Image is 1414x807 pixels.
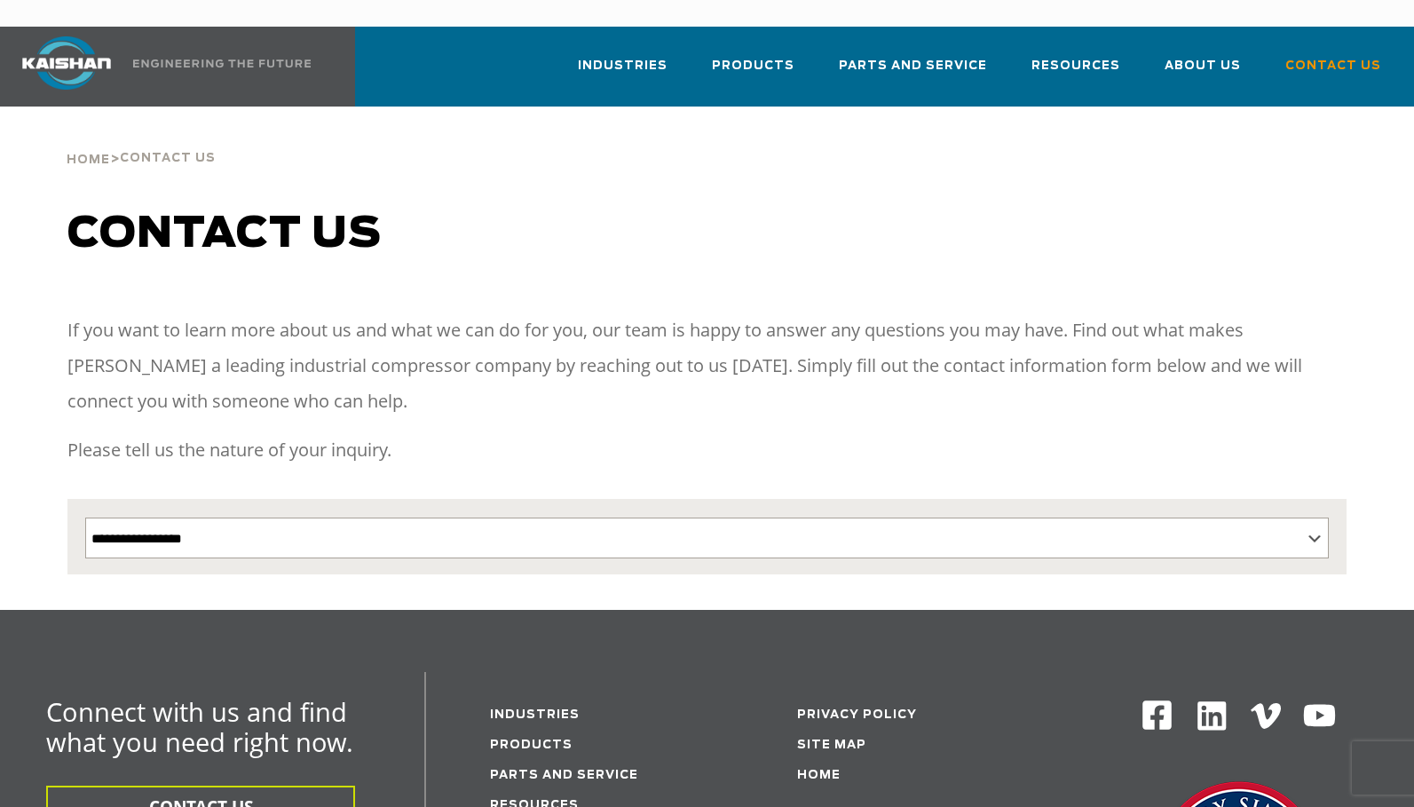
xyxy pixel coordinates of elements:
[712,56,794,76] span: Products
[797,709,917,721] a: Privacy Policy
[839,56,987,76] span: Parts and Service
[712,43,794,103] a: Products
[578,56,668,76] span: Industries
[1141,699,1173,732] img: Facebook
[1285,56,1381,76] span: Contact Us
[1031,56,1120,76] span: Resources
[1165,43,1241,103] a: About Us
[133,59,311,67] img: Engineering the future
[490,709,580,721] a: Industries
[797,770,841,781] a: Home
[490,770,638,781] a: Parts and service
[67,432,1347,468] p: Please tell us the nature of your inquiry.
[67,213,382,256] span: Contact us
[1285,43,1381,103] a: Contact Us
[67,154,110,166] span: Home
[1302,699,1337,733] img: Youtube
[46,694,353,759] span: Connect with us and find what you need right now.
[1251,703,1281,729] img: Vimeo
[578,43,668,103] a: Industries
[67,151,110,167] a: Home
[120,153,216,164] span: Contact Us
[1031,43,1120,103] a: Resources
[67,313,1347,419] p: If you want to learn more about us and what we can do for you, our team is happy to answer any qu...
[839,43,987,103] a: Parts and Service
[67,107,216,174] div: >
[490,740,573,751] a: Products
[797,740,866,751] a: Site Map
[1195,699,1229,733] img: Linkedin
[1165,56,1241,76] span: About Us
